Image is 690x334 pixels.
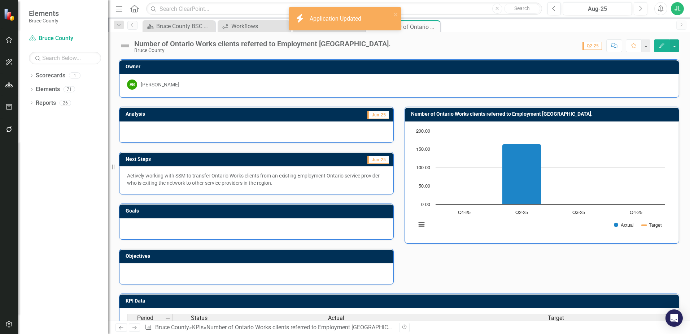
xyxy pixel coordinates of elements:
[134,40,391,48] div: Number of Ontario Works clients referred to Employment [GEOGRAPHIC_DATA].
[36,72,65,80] a: Scorecards
[416,219,427,230] button: View chart menu, Chart
[165,316,171,321] img: 8DAGhfEEPCf229AAAAAElFTkSuQmCC
[572,210,585,215] text: Q3-25
[36,99,56,107] a: Reports
[565,5,629,13] div: Aug-25
[191,315,208,321] span: Status
[126,157,266,162] h3: Next Steps
[60,100,71,106] div: 26
[367,156,389,164] span: Jun-25
[29,52,101,64] input: Search Below...
[219,22,288,31] a: Workflows
[328,315,344,321] span: Actual
[29,18,59,23] small: Bruce County
[514,5,530,11] span: Search
[642,222,662,228] button: Show Target
[231,22,288,31] div: Workflows
[141,81,179,88] div: [PERSON_NAME]
[126,298,675,304] h3: KPI Data
[416,147,430,152] text: 150.00
[127,172,386,187] p: Actively working with SSM to transfer Ontario Works clients from an existing Employment Ontario s...
[126,208,390,214] h3: Goals
[206,324,407,331] div: Number of Ontario Works clients referred to Employment [GEOGRAPHIC_DATA].
[146,3,542,15] input: Search ClearPoint...
[411,111,675,117] h3: Number of Ontario Works clients referred to Employment [GEOGRAPHIC_DATA].
[419,184,430,189] text: 50.00
[563,2,632,15] button: Aug-25
[119,40,131,52] img: Not Defined
[582,42,602,50] span: Q2-25
[310,15,363,23] div: Application Updated
[416,166,430,170] text: 100.00
[367,111,389,119] span: Jun-25
[126,253,390,259] h3: Objectives
[137,315,153,321] span: Period
[412,127,668,236] svg: Interactive chart
[69,73,80,79] div: 1
[36,85,60,94] a: Elements
[381,22,438,31] div: Number of Ontario Works clients referred to Employment [GEOGRAPHIC_DATA].
[126,64,675,69] h3: Owner
[29,34,101,43] a: Bruce County
[134,48,391,53] div: Bruce County
[458,210,471,215] text: Q1-25
[64,86,75,93] div: 71
[515,210,528,215] text: Q2-25
[127,80,137,90] div: AB
[548,315,564,321] span: Target
[671,2,684,15] button: JL
[665,309,683,327] div: Open Intercom Messenger
[393,10,398,18] button: close
[504,4,540,14] button: Search
[614,222,634,228] button: Show Actual
[502,144,541,204] path: Q2-25, 164. Actual.
[4,8,16,21] img: ClearPoint Strategy
[29,9,59,18] span: Elements
[155,324,189,331] a: Bruce County
[630,210,642,215] text: Q4-25
[416,129,430,134] text: 200.00
[126,111,249,117] h3: Analysis
[145,324,394,332] div: » »
[412,127,671,236] div: Chart. Highcharts interactive chart.
[156,22,213,31] div: Bruce County BSC Welcome Page
[144,22,213,31] a: Bruce County BSC Welcome Page
[421,202,430,207] text: 0.00
[192,324,204,331] a: KPIs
